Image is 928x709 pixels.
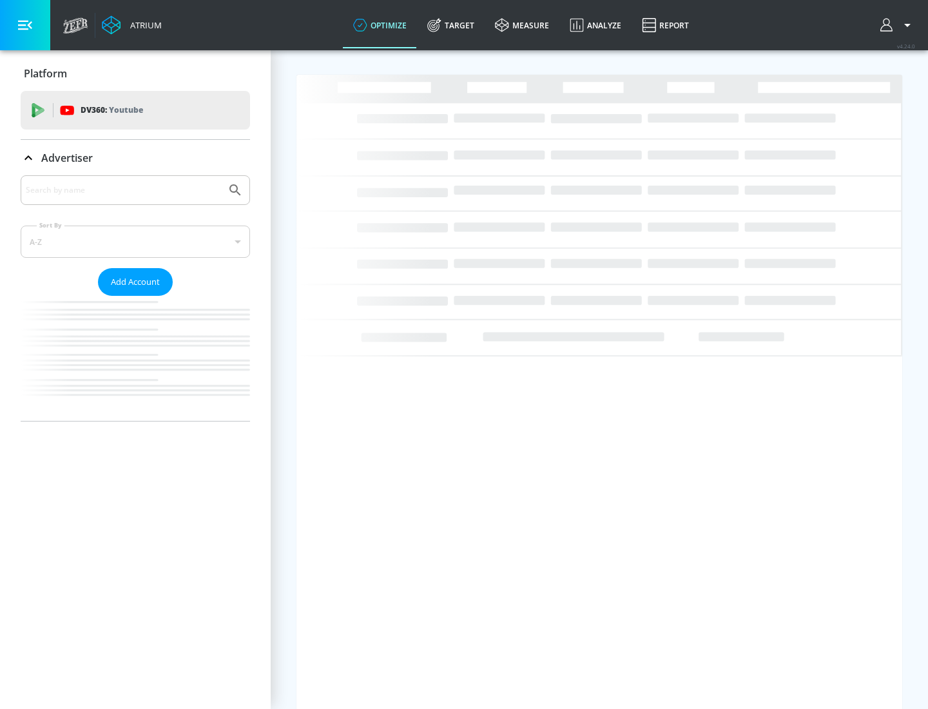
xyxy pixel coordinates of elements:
button: Add Account [98,268,173,296]
a: optimize [343,2,417,48]
input: Search by name [26,182,221,199]
span: Add Account [111,275,160,289]
div: A-Z [21,226,250,258]
div: Advertiser [21,140,250,176]
label: Sort By [37,221,64,229]
a: Analyze [559,2,632,48]
span: v 4.24.0 [897,43,915,50]
a: measure [485,2,559,48]
div: DV360: Youtube [21,91,250,130]
nav: list of Advertiser [21,296,250,421]
a: Report [632,2,699,48]
a: Target [417,2,485,48]
p: DV360: [81,103,143,117]
div: Advertiser [21,175,250,421]
p: Platform [24,66,67,81]
div: Platform [21,55,250,92]
a: Atrium [102,15,162,35]
p: Advertiser [41,151,93,165]
div: Atrium [125,19,162,31]
p: Youtube [109,103,143,117]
